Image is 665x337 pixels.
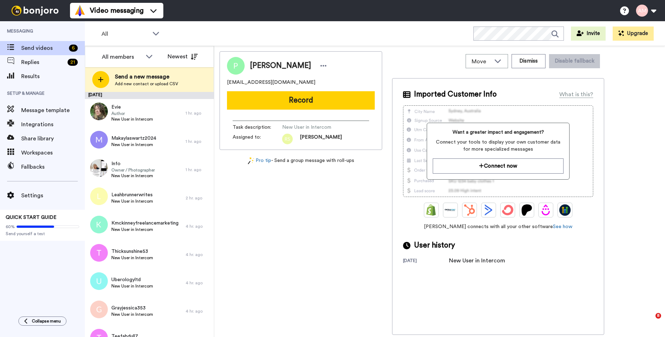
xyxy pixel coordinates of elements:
[186,252,210,257] div: 4 hr. ago
[90,301,108,318] img: g.png
[248,157,271,164] a: Pro tip
[233,124,282,131] span: Task description :
[571,27,606,41] button: Invite
[414,89,497,100] span: Imported Customer Info
[111,227,179,232] span: New User in Intercom
[111,312,153,317] span: New User in Intercom
[21,163,85,171] span: Fallbacks
[18,316,66,326] button: Collapse menu
[6,231,79,237] span: Send yourself a test
[111,191,153,198] span: Leahbrunnerwrites
[21,44,66,52] span: Send videos
[227,91,375,110] button: Record
[186,139,210,144] div: 1 hr. ago
[655,313,661,319] span: 8
[186,195,210,201] div: 2 hr. ago
[69,45,78,52] div: 6
[90,244,108,262] img: t.png
[90,216,108,233] img: k.png
[227,57,245,75] img: Image of Porshe Blackmon
[74,5,86,16] img: vm-color.svg
[111,142,156,147] span: New User in Intercom
[101,30,149,38] span: All
[90,159,108,177] img: ad23962b-7e59-4a3f-89c2-75144edc6267.jpg
[115,81,178,87] span: Add new contact or upload CSV
[502,204,513,216] img: ConvertKit
[111,111,153,116] span: Author
[186,308,210,314] div: 4 hr. ago
[641,313,658,330] iframe: Intercom live chat
[111,135,156,142] span: Makaylaswartz2024
[90,272,108,290] img: u.png
[414,240,455,251] span: User history
[111,248,153,255] span: Thicksunshine53
[111,283,153,289] span: New User in Intercom
[227,79,315,86] span: [EMAIL_ADDRESS][DOMAIN_NAME]
[115,72,178,81] span: Send a new message
[111,160,155,167] span: Info
[186,223,210,229] div: 4 hr. ago
[90,131,108,149] img: m.png
[111,198,153,204] span: New User in Intercom
[449,256,505,265] div: New User in Intercom
[483,204,494,216] img: ActiveCampaign
[426,204,437,216] img: Shopify
[32,318,61,324] span: Collapse menu
[403,223,593,230] span: [PERSON_NAME] connects with all your other software
[21,120,85,129] span: Integrations
[282,124,349,131] span: New User in Intercom
[21,134,85,143] span: Share library
[21,72,85,81] span: Results
[472,57,491,66] span: Move
[549,54,600,68] button: Disable fallback
[433,139,563,153] span: Connect your tools to display your own customer data for more specialized messages
[282,134,293,144] img: rs.png
[433,129,563,136] span: Want a greater impact and engagement?
[21,191,85,200] span: Settings
[90,103,108,120] img: 903e56dd-9426-4ce2-a1ba-bbb28e628d64.jpg
[233,134,282,144] span: Assigned to:
[111,167,155,173] span: Owner / Photographer
[553,224,572,229] a: See how
[248,157,254,164] img: magic-wand.svg
[613,27,654,41] button: Upgrade
[559,90,593,99] div: What is this?
[21,58,65,66] span: Replies
[90,187,108,205] img: l.png
[85,92,214,99] div: [DATE]
[250,60,311,71] span: [PERSON_NAME]
[68,59,78,66] div: 21
[512,54,546,68] button: Dismiss
[162,50,203,64] button: Newest
[464,204,475,216] img: Hubspot
[111,173,155,179] span: New User in Intercom
[540,204,552,216] img: Drip
[403,258,449,265] div: [DATE]
[559,204,571,216] img: GoHighLevel
[445,204,456,216] img: Ontraport
[8,6,62,16] img: bj-logo-header-white.svg
[433,158,563,174] button: Connect now
[6,215,57,220] span: QUICK START GUIDE
[111,276,153,283] span: Uberologyltd
[111,104,153,111] span: Evie
[186,280,210,286] div: 4 hr. ago
[111,116,153,122] span: New User in Intercom
[111,220,179,227] span: Kmckinneyfreelancemarketing
[6,224,15,229] span: 60%
[21,149,85,157] span: Workspaces
[300,134,342,144] span: [PERSON_NAME]
[90,6,144,16] span: Video messaging
[186,110,210,116] div: 1 hr. ago
[111,304,153,312] span: Grayjessica353
[102,53,142,61] div: All members
[21,106,85,115] span: Message template
[220,157,382,164] div: - Send a group message with roll-ups
[521,204,532,216] img: Patreon
[111,255,153,261] span: New User in Intercom
[186,167,210,173] div: 1 hr. ago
